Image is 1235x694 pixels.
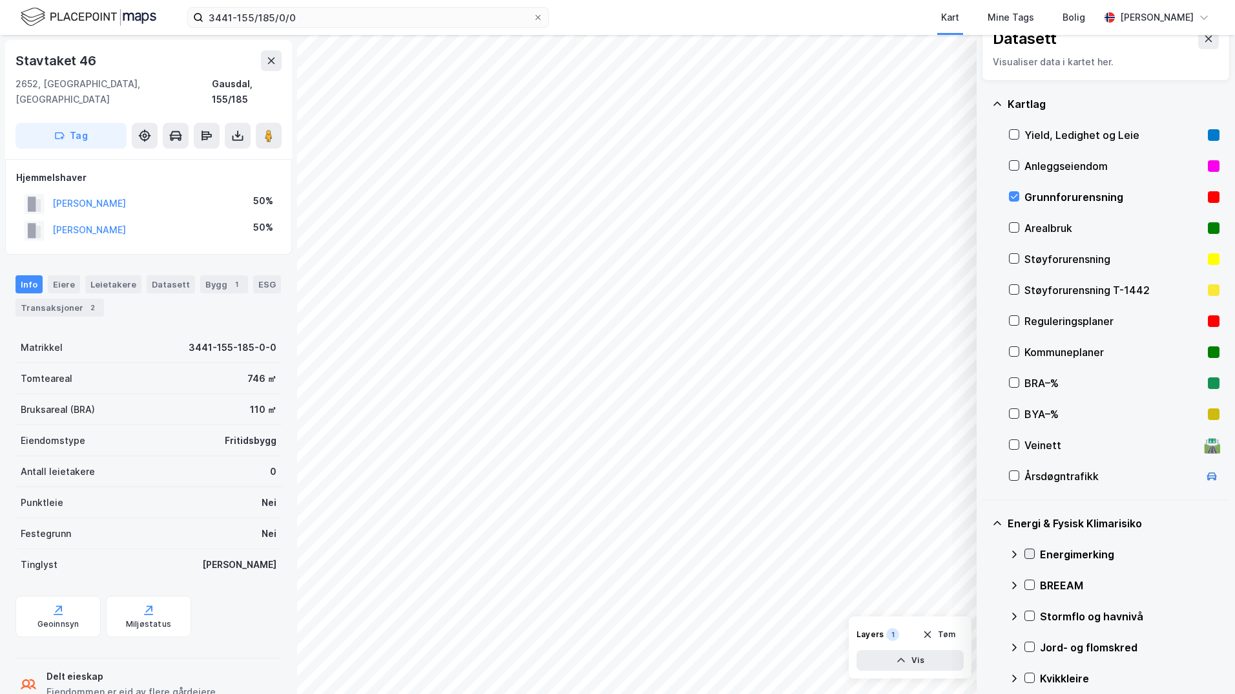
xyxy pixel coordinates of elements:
[212,76,282,107] div: Gausdal, 155/185
[16,299,104,317] div: Transaksjoner
[202,557,276,573] div: [PERSON_NAME]
[147,275,195,293] div: Datasett
[1120,10,1194,25] div: [PERSON_NAME]
[48,275,80,293] div: Eiere
[1024,375,1203,391] div: BRA–%
[988,10,1034,25] div: Mine Tags
[1040,547,1219,562] div: Energimerking
[993,28,1057,49] div: Datasett
[85,275,141,293] div: Leietakere
[21,495,63,510] div: Punktleie
[1040,578,1219,593] div: BREEAM
[200,275,248,293] div: Bygg
[1040,640,1219,655] div: Jord- og flomskred
[1008,516,1219,531] div: Energi & Fysisk Klimarisiko
[1024,468,1199,484] div: Årsdøgntrafikk
[21,340,63,355] div: Matrikkel
[1063,10,1085,25] div: Bolig
[856,629,884,640] div: Layers
[86,301,99,314] div: 2
[16,123,127,149] button: Tag
[1024,189,1203,205] div: Grunnforurensning
[1024,282,1203,298] div: Støyforurensning T-1442
[270,464,276,479] div: 0
[1024,437,1199,453] div: Veinett
[253,275,281,293] div: ESG
[914,624,964,645] button: Tøm
[16,170,281,185] div: Hjemmelshaver
[262,526,276,542] div: Nei
[126,619,171,629] div: Miljøstatus
[16,275,43,293] div: Info
[203,8,533,27] input: Søk på adresse, matrikkel, gårdeiere, leietakere eller personer
[1170,632,1235,694] iframe: Chat Widget
[253,193,273,209] div: 50%
[253,220,273,235] div: 50%
[230,278,243,291] div: 1
[1203,437,1221,454] div: 🛣️
[21,557,57,573] div: Tinglyst
[262,495,276,510] div: Nei
[1024,158,1203,174] div: Anleggseiendom
[250,402,276,417] div: 110 ㎡
[1024,406,1203,422] div: BYA–%
[886,628,899,641] div: 1
[1040,609,1219,624] div: Stormflo og havnivå
[21,6,156,28] img: logo.f888ab2527a4732fd821a326f86c7f29.svg
[37,619,79,629] div: Geoinnsyn
[21,402,95,417] div: Bruksareal (BRA)
[1040,671,1219,686] div: Kvikkleire
[21,464,95,479] div: Antall leietakere
[993,54,1219,70] div: Visualiser data i kartet her.
[16,76,212,107] div: 2652, [GEOGRAPHIC_DATA], [GEOGRAPHIC_DATA]
[1024,251,1203,267] div: Støyforurensning
[1024,220,1203,236] div: Arealbruk
[47,669,216,684] div: Delt eieskap
[1024,344,1203,360] div: Kommuneplaner
[1008,96,1219,112] div: Kartlag
[189,340,276,355] div: 3441-155-185-0-0
[247,371,276,386] div: 746 ㎡
[225,433,276,448] div: Fritidsbygg
[856,650,964,671] button: Vis
[21,371,72,386] div: Tomteareal
[941,10,959,25] div: Kart
[1024,313,1203,329] div: Reguleringsplaner
[21,433,85,448] div: Eiendomstype
[1024,127,1203,143] div: Yield, Ledighet og Leie
[16,50,99,71] div: Stavtaket 46
[21,526,71,542] div: Festegrunn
